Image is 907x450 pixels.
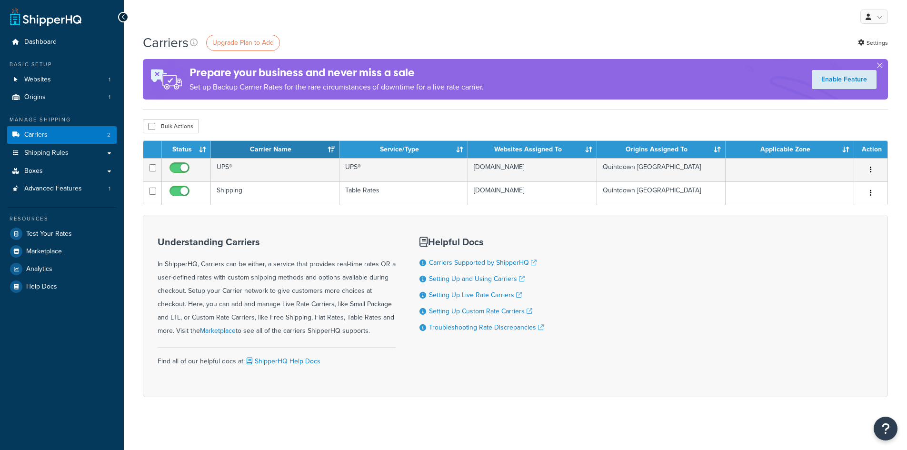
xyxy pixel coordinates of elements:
a: Help Docs [7,278,117,295]
span: Upgrade Plan to Add [212,38,274,48]
a: Marketplace [7,243,117,260]
a: Test Your Rates [7,225,117,242]
th: Service/Type: activate to sort column ascending [339,141,468,158]
a: Shipping Rules [7,144,117,162]
a: Troubleshooting Rate Discrepancies [429,322,544,332]
td: [DOMAIN_NAME] [468,181,597,205]
a: Enable Feature [812,70,877,89]
span: 1 [109,93,110,101]
a: ShipperHQ Help Docs [245,356,320,366]
li: Websites [7,71,117,89]
a: Carriers Supported by ShipperHQ [429,258,537,268]
span: Carriers [24,131,48,139]
h3: Helpful Docs [419,237,544,247]
span: Websites [24,76,51,84]
div: In ShipperHQ, Carriers can be either, a service that provides real-time rates OR a user-defined r... [158,237,396,338]
span: 1 [109,76,110,84]
th: Action [854,141,887,158]
td: UPS® [339,158,468,181]
td: Table Rates [339,181,468,205]
div: Resources [7,215,117,223]
td: Quintdown [GEOGRAPHIC_DATA] [597,158,726,181]
span: Dashboard [24,38,57,46]
span: Analytics [26,265,52,273]
li: Carriers [7,126,117,144]
span: 1 [109,185,110,193]
span: Boxes [24,167,43,175]
div: Basic Setup [7,60,117,69]
a: Upgrade Plan to Add [206,35,280,51]
h1: Carriers [143,33,189,52]
h4: Prepare your business and never miss a sale [189,65,484,80]
th: Status: activate to sort column ascending [162,141,211,158]
a: Websites 1 [7,71,117,89]
h3: Understanding Carriers [158,237,396,247]
span: Help Docs [26,283,57,291]
td: Shipping [211,181,339,205]
span: Test Your Rates [26,230,72,238]
span: Advanced Features [24,185,82,193]
th: Origins Assigned To: activate to sort column ascending [597,141,726,158]
th: Carrier Name: activate to sort column ascending [211,141,339,158]
li: Advanced Features [7,180,117,198]
span: Marketplace [26,248,62,256]
a: Setting Up Live Rate Carriers [429,290,522,300]
a: ShipperHQ Home [10,7,81,26]
button: Open Resource Center [874,417,897,440]
li: Origins [7,89,117,106]
td: UPS® [211,158,339,181]
p: Set up Backup Carrier Rates for the rare circumstances of downtime for a live rate carrier. [189,80,484,94]
a: Analytics [7,260,117,278]
div: Find all of our helpful docs at: [158,347,396,368]
a: Setting Up Custom Rate Carriers [429,306,532,316]
button: Bulk Actions [143,119,199,133]
a: Advanced Features 1 [7,180,117,198]
a: Origins 1 [7,89,117,106]
a: Boxes [7,162,117,180]
span: Shipping Rules [24,149,69,157]
a: Settings [858,36,888,50]
span: Origins [24,93,46,101]
td: Quintdown [GEOGRAPHIC_DATA] [597,181,726,205]
th: Applicable Zone: activate to sort column ascending [726,141,854,158]
a: Marketplace [200,326,236,336]
a: Setting Up and Using Carriers [429,274,525,284]
div: Manage Shipping [7,116,117,124]
a: Dashboard [7,33,117,51]
th: Websites Assigned To: activate to sort column ascending [468,141,597,158]
img: ad-rules-rateshop-fe6ec290ccb7230408bd80ed9643f0289d75e0ffd9eb532fc0e269fcd187b520.png [143,59,189,100]
span: 2 [107,131,110,139]
a: Carriers 2 [7,126,117,144]
td: [DOMAIN_NAME] [468,158,597,181]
